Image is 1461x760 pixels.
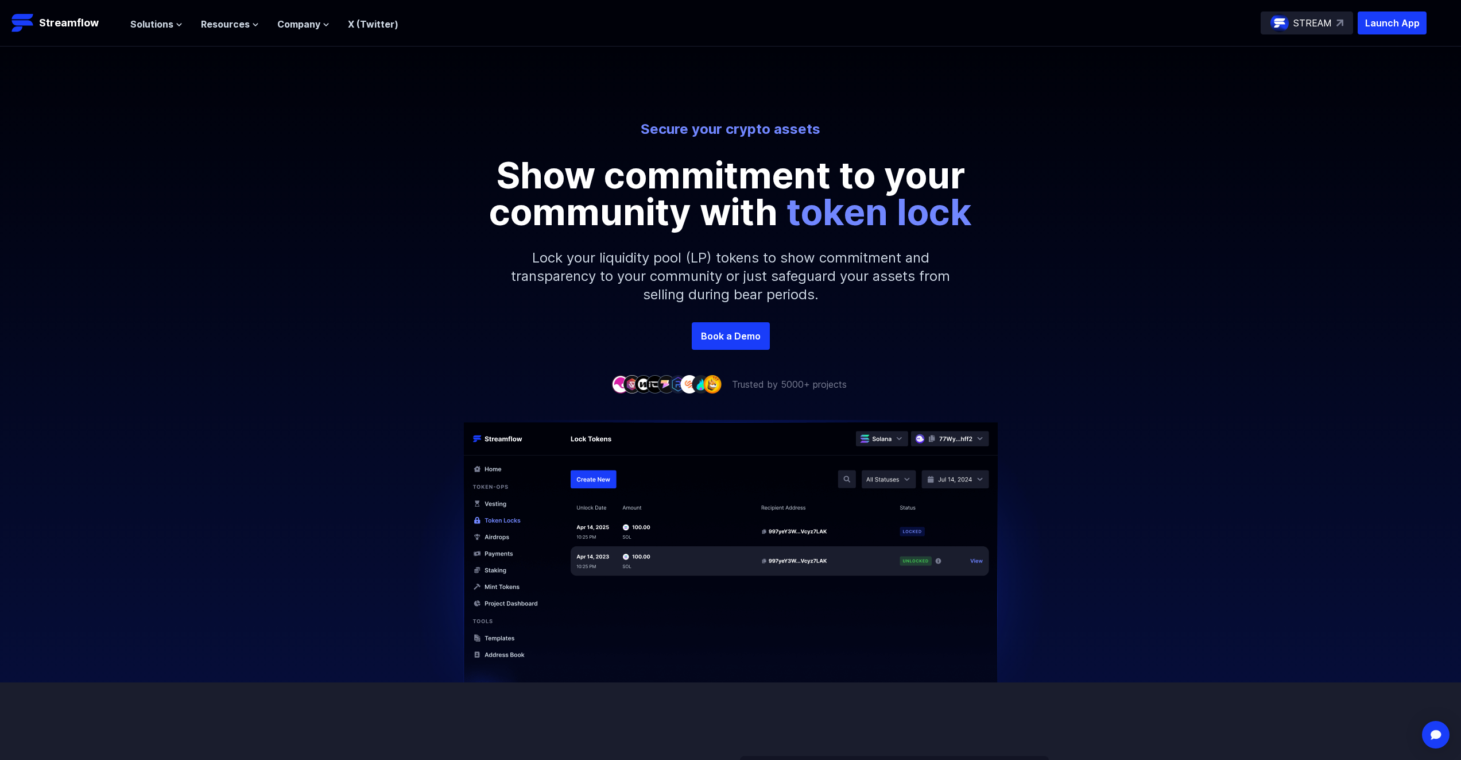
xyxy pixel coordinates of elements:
img: company-9 [703,375,722,393]
button: Launch App [1358,11,1427,34]
img: top-right-arrow.svg [1336,20,1343,26]
span: Resources [201,17,250,31]
p: Streamflow [39,15,99,31]
img: company-1 [611,375,630,393]
img: Hero Image [404,420,1058,711]
p: Lock your liquidity pool (LP) tokens to show commitment and transparency to your community or jus... [484,230,978,322]
span: Solutions [130,17,173,31]
button: Solutions [130,17,183,31]
img: company-2 [623,375,641,393]
img: company-7 [680,375,699,393]
a: Streamflow [11,11,119,34]
div: Open Intercom Messenger [1422,721,1450,749]
p: Trusted by 5000+ projects [732,377,847,391]
img: Streamflow Logo [11,11,34,34]
img: company-8 [692,375,710,393]
img: company-5 [657,375,676,393]
img: company-4 [646,375,664,393]
span: token lock [786,190,972,234]
p: Show commitment to your community with [472,157,989,230]
img: company-6 [669,375,687,393]
a: STREAM [1261,11,1353,34]
img: company-3 [634,375,653,393]
a: X (Twitter) [348,18,398,30]
p: Secure your crypto assets [413,120,1049,138]
p: STREAM [1293,16,1332,30]
img: streamflow-logo-circle.png [1270,14,1289,32]
button: Resources [201,17,259,31]
button: Company [277,17,330,31]
span: Company [277,17,320,31]
a: Book a Demo [692,322,770,350]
